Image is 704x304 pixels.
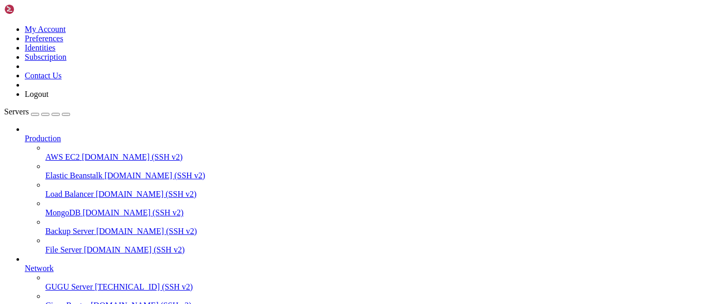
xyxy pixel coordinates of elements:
[25,264,700,273] a: Network
[25,34,63,43] a: Preferences
[25,134,61,143] span: Production
[25,53,66,61] a: Subscription
[45,143,700,162] li: AWS EC2 [DOMAIN_NAME] (SSH v2)
[45,245,700,255] a: File Server [DOMAIN_NAME] (SSH v2)
[45,190,700,199] a: Load Balancer [DOMAIN_NAME] (SSH v2)
[45,153,700,162] a: AWS EC2 [DOMAIN_NAME] (SSH v2)
[45,227,700,236] a: Backup Server [DOMAIN_NAME] (SSH v2)
[45,153,80,161] span: AWS EC2
[45,208,80,217] span: MongoDB
[45,190,94,198] span: Load Balancer
[45,217,700,236] li: Backup Server [DOMAIN_NAME] (SSH v2)
[84,245,185,254] span: [DOMAIN_NAME] (SSH v2)
[82,153,183,161] span: [DOMAIN_NAME] (SSH v2)
[25,25,66,33] a: My Account
[45,171,103,180] span: Elastic Beanstalk
[45,227,94,235] span: Backup Server
[95,282,193,291] span: [TECHNICAL_ID] (SSH v2)
[25,134,700,143] a: Production
[45,162,700,180] li: Elastic Beanstalk [DOMAIN_NAME] (SSH v2)
[45,273,700,292] li: GUGU Server [TECHNICAL_ID] (SSH v2)
[45,199,700,217] li: MongoDB [DOMAIN_NAME] (SSH v2)
[4,107,29,116] span: Servers
[25,264,54,273] span: Network
[25,90,48,98] a: Logout
[96,227,197,235] span: [DOMAIN_NAME] (SSH v2)
[45,282,93,291] span: GUGU Server
[45,180,700,199] li: Load Balancer [DOMAIN_NAME] (SSH v2)
[96,190,197,198] span: [DOMAIN_NAME] (SSH v2)
[105,171,206,180] span: [DOMAIN_NAME] (SSH v2)
[45,282,700,292] a: GUGU Server [TECHNICAL_ID] (SSH v2)
[4,107,70,116] a: Servers
[45,208,700,217] a: MongoDB [DOMAIN_NAME] (SSH v2)
[45,245,82,254] span: File Server
[25,71,62,80] a: Contact Us
[45,171,700,180] a: Elastic Beanstalk [DOMAIN_NAME] (SSH v2)
[25,43,56,52] a: Identities
[25,125,700,255] li: Production
[4,4,63,14] img: Shellngn
[82,208,183,217] span: [DOMAIN_NAME] (SSH v2)
[45,236,700,255] li: File Server [DOMAIN_NAME] (SSH v2)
